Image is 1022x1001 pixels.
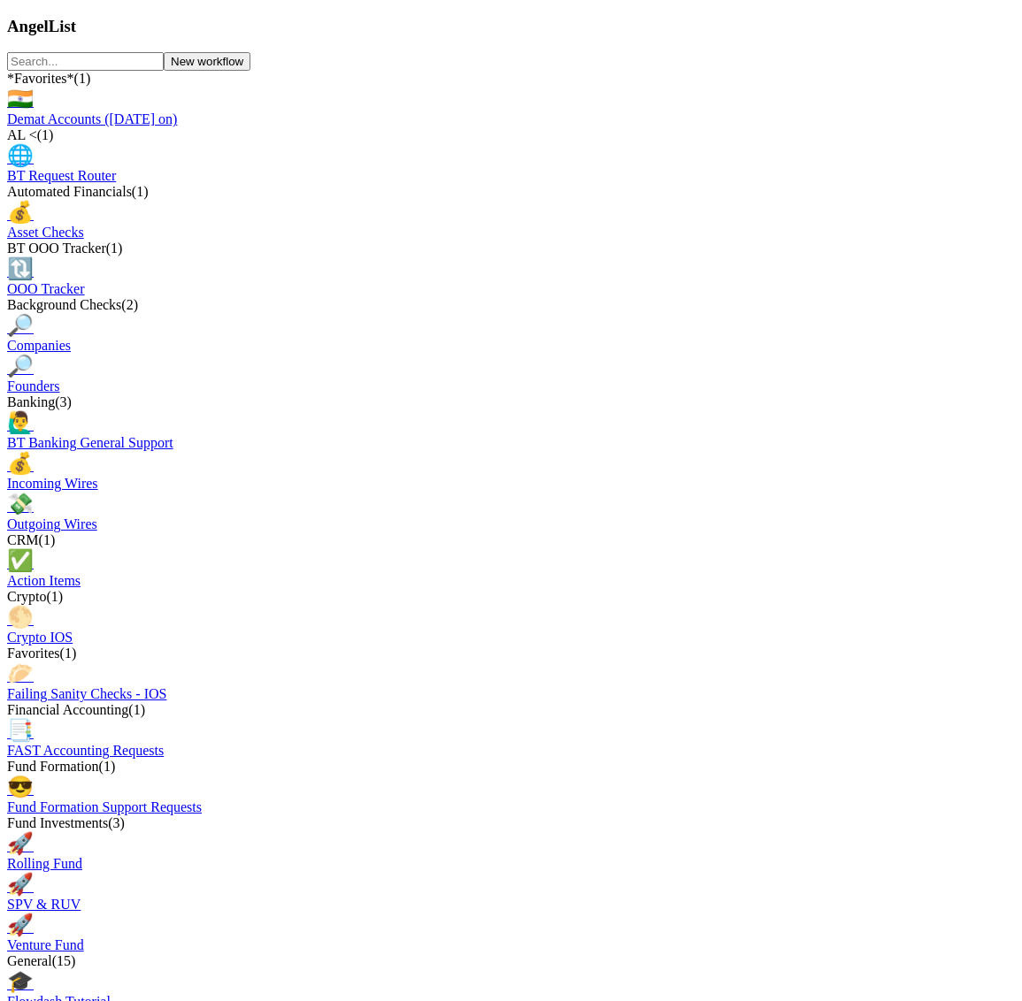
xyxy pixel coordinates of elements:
[7,589,63,604] span: Crypto ( 1 )
[7,516,97,531] span: Outgoing Wires
[7,492,1015,532] a: 💸Outgoing Wires
[7,144,34,167] span: 🌐
[7,184,149,199] span: Automated Financials ( 1 )
[7,743,164,758] span: FAST Accounting Requests
[7,573,81,588] span: Action Items
[7,225,84,240] span: Asset Checks
[7,799,202,814] span: Fund Formation Support Requests
[7,897,81,912] span: SPV & RUV
[7,314,34,337] span: 🔎
[7,970,34,993] span: 🎓
[7,451,1015,492] a: 💰Incoming Wires
[7,111,177,126] span: Demat Accounts ([DATE] on)
[7,410,1015,451] a: 🙋‍♂️BT Banking General Support
[7,411,34,434] span: 🙋‍♂️
[7,873,34,896] span: 🚀
[7,281,85,296] span: OOO Tracker
[7,702,145,717] span: Financial Accounting ( 1 )
[7,338,71,353] span: Companies
[7,394,72,409] span: Banking ( 3 )
[7,200,1015,241] a: 💰Asset Checks
[7,913,1015,953] a: 🚀Venture Fund
[7,355,34,378] span: 🔎
[7,913,34,936] span: 🚀
[7,493,34,516] span: 💸
[7,661,1015,702] a: 🥟Failing Sanity Checks - IOS
[7,775,1015,815] a: 😎Fund Formation Support Requests
[7,257,34,280] span: 🔃
[7,435,173,450] span: BT Banking General Support
[7,646,76,661] span: Favorites ( 1 )
[7,297,138,312] span: Background Checks ( 2 )
[7,168,116,183] span: BT Request Router
[7,241,122,256] span: BT OOO Tracker ( 1 )
[7,52,164,71] input: Search...
[7,548,1015,589] a: ✅Action Items
[7,606,34,629] span: 🌕
[7,718,1015,759] a: 📑FAST Accounting Requests
[7,87,1015,127] a: 🇮🇳Demat Accounts ([DATE] on)
[7,686,166,701] span: Failing Sanity Checks - IOS
[7,17,1015,36] h3: AngelList
[7,856,82,871] span: Rolling Fund
[7,719,34,742] span: 📑
[7,872,1015,913] a: 🚀SPV & RUV
[7,759,115,774] span: Fund Formation ( 1 )
[7,937,84,952] span: Venture Fund
[7,953,75,968] span: General ( 15 )
[7,313,1015,354] a: 🔎Companies
[164,52,250,71] button: New workflow
[7,256,1015,297] a: 🔃OOO Tracker
[7,378,60,394] span: Founders
[7,88,34,111] span: 🇮🇳
[7,354,1015,394] a: 🔎Founders
[7,831,1015,872] a: 🚀Rolling Fund
[7,71,90,86] span: *Favorites* ( 1 )
[7,662,34,685] span: 🥟
[7,605,1015,646] a: 🌕Crypto IOS
[7,201,34,224] span: 💰
[7,776,34,799] span: 😎
[7,549,34,572] span: ✅
[7,127,53,142] span: AL < ( 1 )
[7,143,1015,184] a: 🌐BT Request Router
[7,532,55,547] span: CRM ( 1 )
[7,815,125,830] span: Fund Investments ( 3 )
[7,476,98,491] span: Incoming Wires
[7,832,34,855] span: 🚀
[7,452,34,475] span: 💰
[7,630,73,645] span: Crypto IOS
